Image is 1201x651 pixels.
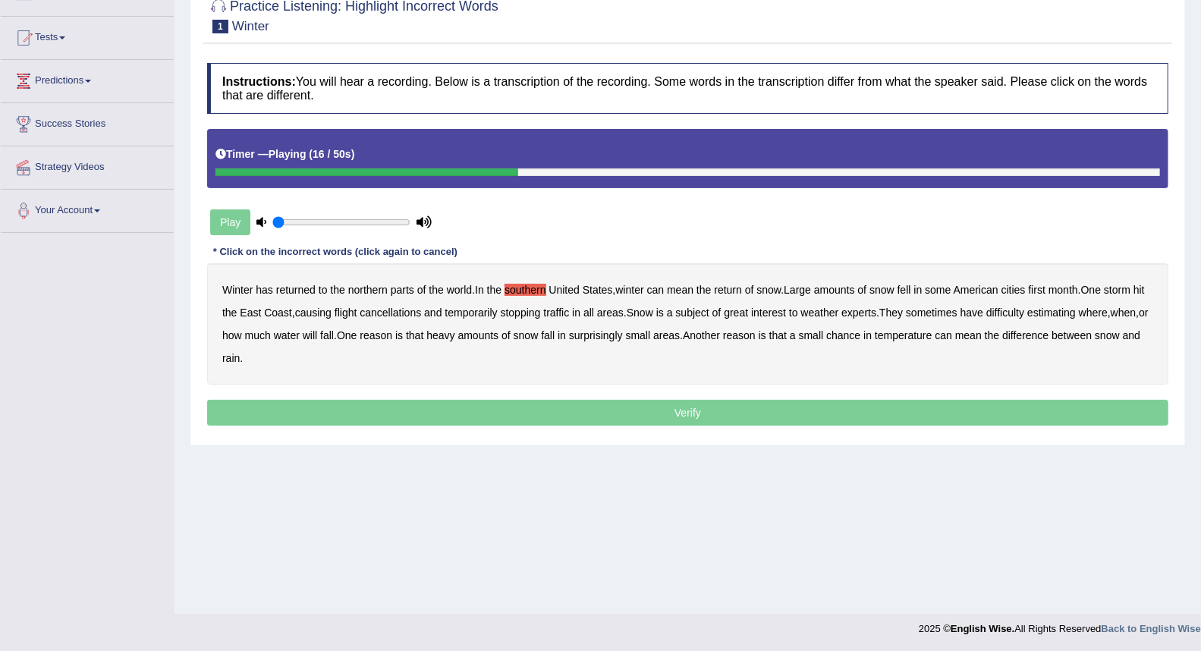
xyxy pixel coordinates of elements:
[487,284,501,296] b: the
[667,307,673,319] b: a
[395,329,403,341] b: is
[951,623,1014,634] strong: English Wise.
[360,307,421,319] b: cancellations
[330,284,344,296] b: the
[1,190,174,228] a: Your Account
[858,284,867,296] b: of
[1029,284,1046,296] b: first
[207,263,1168,385] div: . , . . , . . , , . . .
[626,329,651,341] b: small
[597,307,624,319] b: areas
[647,284,665,296] b: can
[714,284,742,296] b: return
[426,329,454,341] b: heavy
[558,329,566,341] b: in
[985,329,999,341] b: the
[960,307,983,319] b: have
[207,63,1168,114] h4: You will hear a recording. Below is a transcription of the recording. Some words in the transcrip...
[543,307,569,319] b: traffic
[447,284,472,296] b: world
[759,329,766,341] b: is
[745,284,754,296] b: of
[232,19,269,33] small: Winter
[222,75,296,88] b: Instructions:
[898,284,911,296] b: fell
[799,329,824,341] b: small
[256,284,273,296] b: has
[572,307,580,319] b: in
[914,284,923,296] b: in
[583,307,594,319] b: all
[756,284,781,296] b: snow
[696,284,711,296] b: the
[784,284,811,296] b: Large
[656,307,664,319] b: is
[319,284,328,296] b: to
[653,329,680,341] b: areas
[1095,329,1120,341] b: snow
[1001,284,1026,296] b: cities
[1081,284,1101,296] b: One
[879,307,903,319] b: They
[348,284,388,296] b: northern
[615,284,643,296] b: winter
[514,329,539,341] b: snow
[1,60,174,98] a: Predictions
[424,307,442,319] b: and
[541,329,555,341] b: fall
[1,17,174,55] a: Tests
[1049,284,1078,296] b: month
[1052,329,1092,341] b: between
[955,329,982,341] b: mean
[863,329,872,341] b: in
[309,148,313,160] b: (
[925,284,951,296] b: some
[723,329,756,341] b: reason
[245,329,271,341] b: much
[222,307,237,319] b: the
[789,307,798,319] b: to
[215,149,354,160] h5: Timer —
[501,307,541,319] b: stopping
[295,307,332,319] b: causing
[1111,307,1136,319] b: when
[1,103,174,141] a: Success Stories
[1079,307,1108,319] b: where
[264,307,292,319] b: Coast
[212,20,228,33] span: 1
[875,329,932,341] b: temperature
[769,329,787,341] b: that
[1002,329,1049,341] b: difference
[549,284,579,296] b: United
[1027,307,1076,319] b: estimating
[274,329,300,341] b: water
[712,307,722,319] b: of
[337,329,357,341] b: One
[222,329,242,341] b: how
[320,329,334,341] b: fall
[1104,284,1130,296] b: storm
[919,614,1201,636] div: 2025 © All Rights Reserved
[313,148,351,160] b: 16 / 50s
[458,329,499,341] b: amounts
[1123,329,1140,341] b: and
[826,329,860,341] b: chance
[683,329,720,341] b: Another
[1139,307,1148,319] b: or
[676,307,709,319] b: subject
[222,284,253,296] b: Winter
[276,284,316,296] b: returned
[751,307,786,319] b: interest
[445,307,497,319] b: temporarily
[954,284,998,296] b: American
[335,307,357,319] b: flight
[269,148,307,160] b: Playing
[303,329,317,341] b: will
[667,284,693,296] b: mean
[351,148,355,160] b: )
[207,245,464,259] div: * Click on the incorrect words (click again to cancel)
[360,329,392,341] b: reason
[841,307,876,319] b: experts
[391,284,414,296] b: parts
[801,307,839,319] b: weather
